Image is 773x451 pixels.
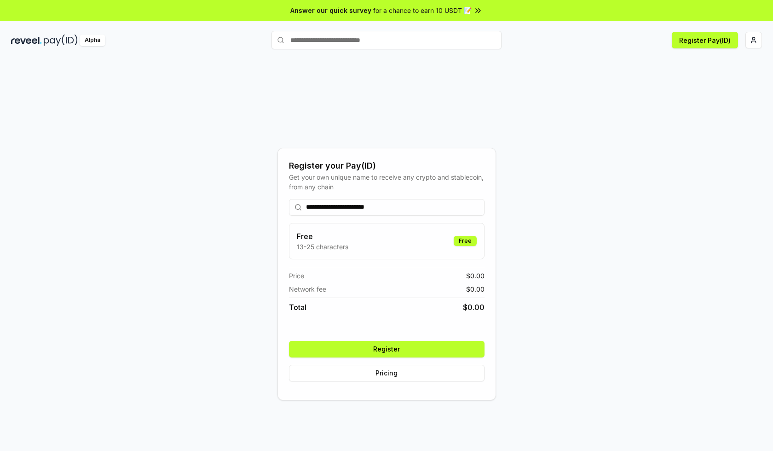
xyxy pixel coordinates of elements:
span: Total [289,302,306,313]
span: $ 0.00 [463,302,485,313]
span: $ 0.00 [466,284,485,294]
button: Pricing [289,365,485,381]
button: Register Pay(ID) [672,32,738,48]
div: Alpha [80,35,105,46]
img: reveel_dark [11,35,42,46]
span: $ 0.00 [466,271,485,281]
div: Register your Pay(ID) [289,159,485,172]
span: for a chance to earn 10 USDT 📝 [373,6,472,15]
span: Answer our quick survey [290,6,371,15]
span: Network fee [289,284,326,294]
button: Register [289,341,485,357]
img: pay_id [44,35,78,46]
div: Free [454,236,477,246]
p: 13-25 characters [297,242,348,252]
span: Price [289,271,304,281]
div: Get your own unique name to receive any crypto and stablecoin, from any chain [289,172,485,192]
h3: Free [297,231,348,242]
